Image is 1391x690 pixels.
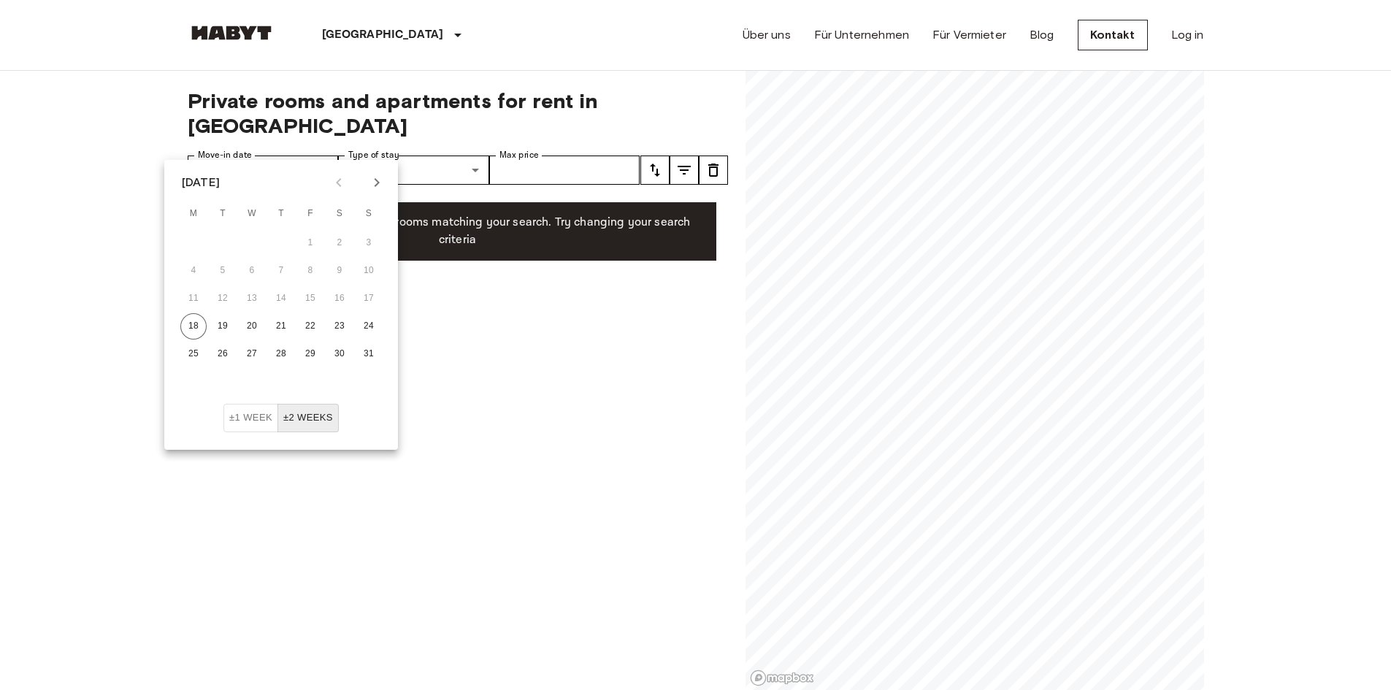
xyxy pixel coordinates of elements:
a: Über uns [743,26,791,44]
button: 31 [356,341,382,367]
button: ±2 weeks [277,404,339,432]
span: Monday [180,199,207,229]
button: 30 [326,341,353,367]
img: Habyt [188,26,275,40]
button: 29 [297,341,323,367]
span: Sunday [356,199,382,229]
a: Für Unternehmen [814,26,909,44]
span: Wednesday [239,199,265,229]
label: Move-in date [198,149,252,161]
button: Next month [364,170,389,195]
button: 25 [180,341,207,367]
span: Tuesday [210,199,236,229]
button: 23 [326,313,353,340]
button: 20 [239,313,265,340]
button: tune [699,156,728,185]
div: [DATE] [182,174,220,191]
a: Log in [1171,26,1204,44]
button: tune [670,156,699,185]
p: [GEOGRAPHIC_DATA] [322,26,444,44]
span: Friday [297,199,323,229]
p: Unfortunately there are no free rooms matching your search. Try changing your search criteria [211,214,705,249]
div: Mutliple [338,156,489,185]
button: 22 [297,313,323,340]
a: Mapbox logo [750,670,814,686]
span: Private rooms and apartments for rent in [GEOGRAPHIC_DATA] [188,88,728,138]
button: ±1 week [223,404,278,432]
span: Saturday [326,199,353,229]
a: Kontakt [1078,20,1148,50]
button: 26 [210,341,236,367]
button: 19 [210,313,236,340]
button: tune [640,156,670,185]
label: Max price [499,149,539,161]
div: Move In Flexibility [223,404,339,432]
button: 18 [180,313,207,340]
a: Blog [1030,26,1054,44]
button: 28 [268,341,294,367]
button: 24 [356,313,382,340]
a: Für Vermieter [932,26,1006,44]
button: 27 [239,341,265,367]
span: Thursday [268,199,294,229]
button: 21 [268,313,294,340]
label: Type of stay [348,149,399,161]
